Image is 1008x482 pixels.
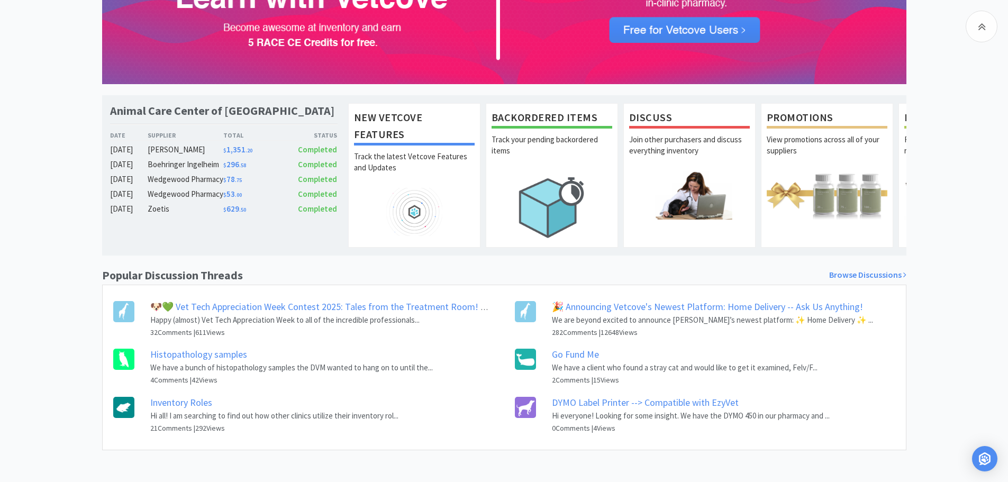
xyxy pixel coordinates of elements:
[150,348,247,360] a: Histopathology samples
[246,147,252,154] span: . 20
[150,422,398,434] h6: 21 Comments | 292 Views
[150,301,504,313] a: 🐶💚 Vet Tech Appreciation Week Contest 2025: Tales from the Treatment Room! 💚🐶
[223,130,280,140] div: Total
[239,206,246,213] span: . 50
[110,203,148,215] div: [DATE]
[552,422,830,434] h6: 0 Comments | 4 Views
[552,410,830,422] p: Hi everyone! Looking for some insight. We have the DYMO 450 in our pharmacy and ...
[148,203,223,215] div: Zoetis
[102,266,243,285] h1: Popular Discussion Threads
[150,326,494,338] h6: 32 Comments | 611 Views
[150,396,212,408] a: Inventory Roles
[629,134,750,171] p: Join other purchasers and discuss everything inventory
[223,206,226,213] span: $
[110,188,148,201] div: [DATE]
[552,348,599,360] a: Go Fund Me
[492,109,612,129] h1: Backordered Items
[298,159,337,169] span: Completed
[148,173,223,186] div: Wedgewood Pharmacy
[767,134,887,171] p: View promotions across all of your suppliers
[354,151,475,188] p: Track the latest Vetcove Features and Updates
[110,103,334,119] h1: Animal Care Center of [GEOGRAPHIC_DATA]
[110,143,148,156] div: [DATE]
[298,189,337,199] span: Completed
[552,301,863,313] a: 🎉 Announcing Vetcove's Newest Platform: Home Delivery -- Ask Us Anything!
[110,203,338,215] a: [DATE]Zoetis$629.50Completed
[223,192,226,198] span: $
[110,143,338,156] a: [DATE][PERSON_NAME]$1,351.20Completed
[110,173,338,186] a: [DATE]Wedgewood Pharmacy$78.75Completed
[298,174,337,184] span: Completed
[552,314,873,326] p: We are beyond excited to announce [PERSON_NAME]’s newest platform: ✨ Home Delivery ✨ ...
[223,147,226,154] span: $
[492,171,612,243] img: hero_backorders.png
[298,204,337,214] span: Completed
[110,158,148,171] div: [DATE]
[767,109,887,129] h1: Promotions
[110,173,148,186] div: [DATE]
[354,109,475,145] h1: New Vetcove Features
[110,158,338,171] a: [DATE]Boehringer Ingelheim$296.58Completed
[354,188,475,236] img: hero_feature_roadmap.png
[239,162,246,169] span: . 58
[829,268,906,282] a: Browse Discussions
[235,177,242,184] span: . 75
[110,130,148,140] div: Date
[761,103,893,247] a: PromotionsView promotions across all of your suppliers
[552,374,818,386] h6: 2 Comments | 15 Views
[223,159,246,169] span: 296
[623,103,756,247] a: DiscussJoin other purchasers and discuss everything inventory
[235,192,242,198] span: . 00
[148,143,223,156] div: [PERSON_NAME]
[148,158,223,171] div: Boehringer Ingelheim
[298,144,337,154] span: Completed
[552,326,873,338] h6: 282 Comments | 12648 Views
[767,171,887,219] img: hero_promotions.png
[629,109,750,129] h1: Discuss
[148,188,223,201] div: Wedgewood Pharmacy
[552,361,818,374] p: We have a client who found a stray cat and would like to get it examined, Felv/F...
[223,144,252,154] span: 1,351
[223,204,246,214] span: 629
[552,396,739,408] a: DYMO Label Printer --> Compatible with EzyVet
[148,130,223,140] div: Supplier
[223,174,242,184] span: 78
[280,130,338,140] div: Status
[150,314,494,326] p: Happy (almost) Vet Tech Appreciation Week to all of the incredible professionals...
[972,446,997,471] div: Open Intercom Messenger
[223,177,226,184] span: $
[150,361,433,374] p: We have a bunch of histopathology samples the DVM wanted to hang on to until the...
[486,103,618,247] a: Backordered ItemsTrack your pending backordered items
[348,103,480,247] a: New Vetcove FeaturesTrack the latest Vetcove Features and Updates
[629,171,750,219] img: hero_discuss.png
[492,134,612,171] p: Track your pending backordered items
[223,162,226,169] span: $
[150,374,433,386] h6: 4 Comments | 42 Views
[110,188,338,201] a: [DATE]Wedgewood Pharmacy$53.00Completed
[223,189,242,199] span: 53
[150,410,398,422] p: Hi all! I am searching to find out how other clinics utilize their inventory rol...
